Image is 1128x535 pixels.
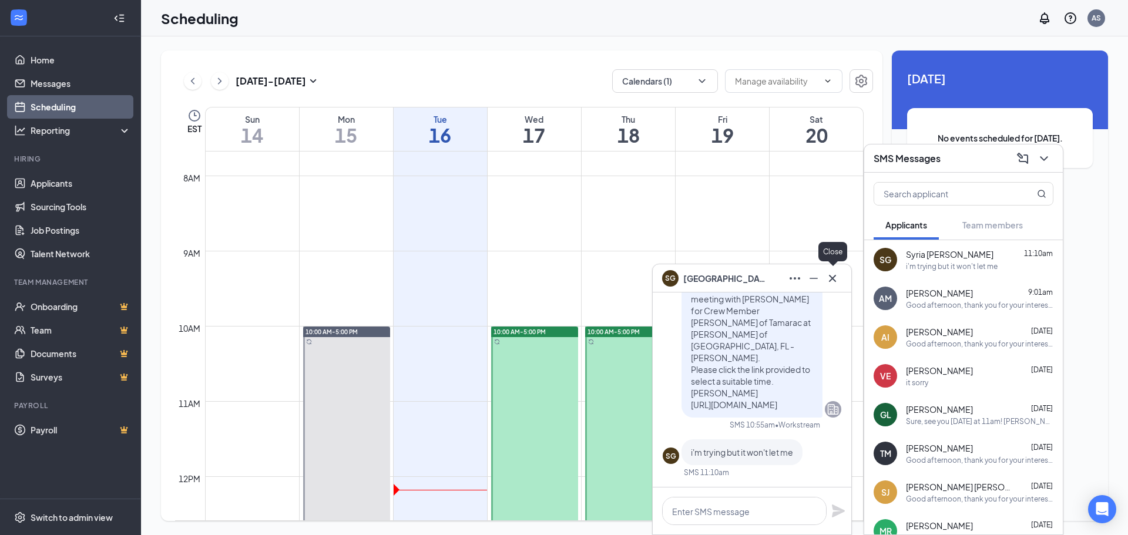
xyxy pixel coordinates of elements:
svg: ChevronDown [696,75,708,87]
div: AI [881,331,889,343]
input: Manage availability [735,75,818,88]
span: [PERSON_NAME] [906,520,973,531]
h1: 18 [582,125,675,145]
span: [DATE] [1031,482,1053,490]
div: Team Management [14,277,129,287]
div: AM [879,292,892,304]
button: Minimize [804,269,823,288]
a: SurveysCrown [31,365,131,389]
svg: Settings [854,74,868,88]
a: September 20, 2025 [770,107,863,151]
svg: Notifications [1038,11,1052,25]
button: Settings [850,69,873,93]
div: 12pm [176,472,203,485]
div: Good afternoon, thank you for your interest in the position for crew member at the [PERSON_NAME] ... [906,455,1053,465]
svg: Collapse [113,12,125,24]
svg: Clock [187,109,202,123]
svg: Analysis [14,125,26,136]
svg: ChevronLeft [187,74,199,88]
a: September 17, 2025 [488,107,581,151]
a: Applicants [31,171,131,195]
svg: Company [826,402,840,416]
h1: 17 [488,125,581,145]
span: 11:10am [1024,249,1053,258]
div: Thu [582,113,675,125]
span: • Workstream [775,420,820,430]
svg: ChevronDown [1037,152,1051,166]
button: Calendars (1)ChevronDown [612,69,718,93]
span: EST [187,123,202,134]
span: [PERSON_NAME] [PERSON_NAME] [906,481,1012,493]
a: DocumentsCrown [31,342,131,365]
h3: SMS Messages [874,152,941,165]
div: Reporting [31,125,132,136]
button: Ellipses [785,269,804,288]
span: [GEOGRAPHIC_DATA] [PERSON_NAME] [683,272,766,285]
div: it sorry [906,378,928,388]
a: Job Postings [31,218,131,242]
div: Switch to admin view [31,512,113,523]
span: [PERSON_NAME] [906,403,973,415]
div: GL [880,409,891,420]
div: 10am [176,322,203,335]
svg: Minimize [807,271,821,285]
span: No events scheduled for [DATE]. [931,132,1069,144]
svg: Sync [494,339,500,345]
a: September 15, 2025 [300,107,393,151]
div: Tue [394,113,487,125]
span: 10:00 AM-5:00 PM [493,328,546,336]
h1: 20 [770,125,863,145]
span: Syria [PERSON_NAME] [906,248,993,260]
a: TeamCrown [31,318,131,342]
svg: Settings [14,512,26,523]
div: SG [879,254,891,265]
svg: Plane [831,504,845,518]
div: Good afternoon, thank you for your interest in the position for crew member at the [PERSON_NAME] ... [906,339,1053,349]
button: ComposeMessage [1013,149,1032,168]
span: [DATE] [1031,443,1053,452]
div: Good afternoon, thank you for your interest in the position for crew member at the [PERSON_NAME] ... [906,300,1053,310]
button: Cross [823,269,842,288]
div: VE [880,370,891,382]
span: [DATE] [1031,365,1053,374]
a: Talent Network [31,242,131,265]
div: Wed [488,113,581,125]
h1: 19 [676,125,769,145]
div: Open Intercom Messenger [1088,495,1116,523]
svg: Sync [306,339,312,345]
a: September 16, 2025 [394,107,487,151]
div: SMS 11:10am [684,467,729,477]
span: i'm trying but it won't let me [691,447,793,457]
div: Sun [206,113,299,125]
svg: ChevronDown [823,76,832,86]
svg: QuestionInfo [1063,11,1077,25]
svg: SmallChevronDown [306,74,320,88]
svg: WorkstreamLogo [13,12,25,23]
div: Sure, see you [DATE] at 11am! [PERSON_NAME] of Tamarac: [STREET_ADDRESS] [906,416,1053,426]
button: ChevronDown [1035,149,1053,168]
h1: 16 [394,125,487,145]
a: PayrollCrown [31,418,131,442]
a: Sourcing Tools [31,195,131,218]
div: Mon [300,113,393,125]
span: [PERSON_NAME] [906,365,973,376]
svg: Sync [588,339,594,345]
svg: MagnifyingGlass [1037,189,1046,198]
a: Home [31,48,131,72]
a: September 14, 2025 [206,107,299,151]
span: 9:01am [1028,288,1053,297]
a: September 19, 2025 [676,107,769,151]
a: September 18, 2025 [582,107,675,151]
span: 10:00 AM-5:00 PM [587,328,640,336]
h3: [DATE] - [DATE] [236,75,306,88]
span: [PERSON_NAME] [906,326,973,338]
div: 9am [181,247,203,260]
span: 10:00 AM-5:00 PM [305,328,358,336]
span: [DATE] [1031,404,1053,413]
div: Payroll [14,401,129,410]
div: Close [818,242,847,261]
svg: Cross [825,271,840,285]
div: i'm trying but it won't let me [906,261,998,271]
div: 8am [181,171,203,184]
